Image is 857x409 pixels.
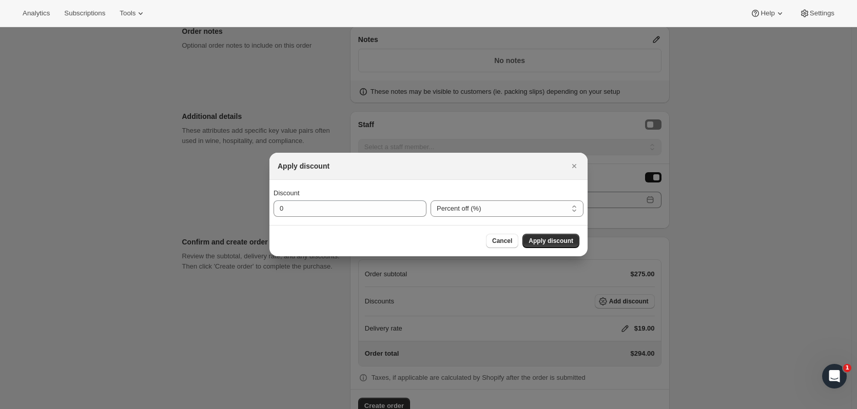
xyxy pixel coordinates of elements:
[793,6,841,21] button: Settings
[529,237,573,245] span: Apply discount
[113,6,152,21] button: Tools
[278,161,329,171] h2: Apply discount
[486,234,518,248] button: Cancel
[120,9,135,17] span: Tools
[58,6,111,21] button: Subscriptions
[761,9,774,17] span: Help
[810,9,834,17] span: Settings
[64,9,105,17] span: Subscriptions
[567,159,581,173] button: Close
[274,189,300,197] span: Discount
[23,9,50,17] span: Analytics
[492,237,512,245] span: Cancel
[744,6,791,21] button: Help
[522,234,579,248] button: Apply discount
[843,364,851,372] span: 1
[822,364,847,388] iframe: Intercom live chat
[16,6,56,21] button: Analytics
